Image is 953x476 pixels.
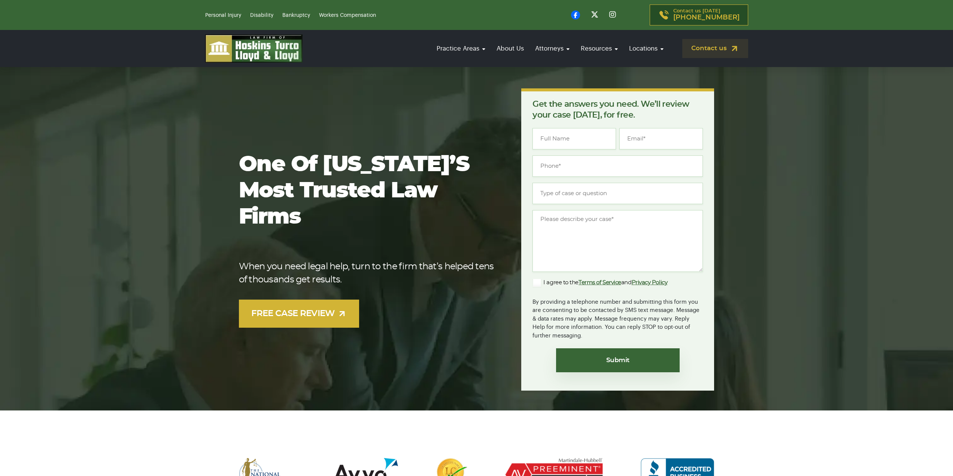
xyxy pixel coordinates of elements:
[650,4,748,25] a: Contact us [DATE][PHONE_NUMBER]
[493,38,528,59] a: About Us
[632,280,668,285] a: Privacy Policy
[682,39,748,58] a: Contact us
[579,280,621,285] a: Terms of Service
[531,38,573,59] a: Attorneys
[556,348,680,372] input: Submit
[239,300,359,328] a: FREE CASE REVIEW
[577,38,622,59] a: Resources
[532,155,703,177] input: Phone*
[239,152,498,230] h1: One of [US_STATE]’s most trusted law firms
[673,14,740,21] span: [PHONE_NUMBER]
[337,309,347,318] img: arrow-up-right-light.svg
[433,38,489,59] a: Practice Areas
[532,278,667,287] label: I agree to the and
[205,34,303,63] img: logo
[319,13,376,18] a: Workers Compensation
[532,99,703,121] p: Get the answers you need. We’ll review your case [DATE], for free.
[205,13,241,18] a: Personal Injury
[532,183,703,204] input: Type of case or question
[673,9,740,21] p: Contact us [DATE]
[625,38,667,59] a: Locations
[239,260,498,286] p: When you need legal help, turn to the firm that’s helped tens of thousands get results.
[250,13,273,18] a: Disability
[619,128,703,149] input: Email*
[532,128,616,149] input: Full Name
[532,293,703,340] div: By providing a telephone number and submitting this form you are consenting to be contacted by SM...
[282,13,310,18] a: Bankruptcy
